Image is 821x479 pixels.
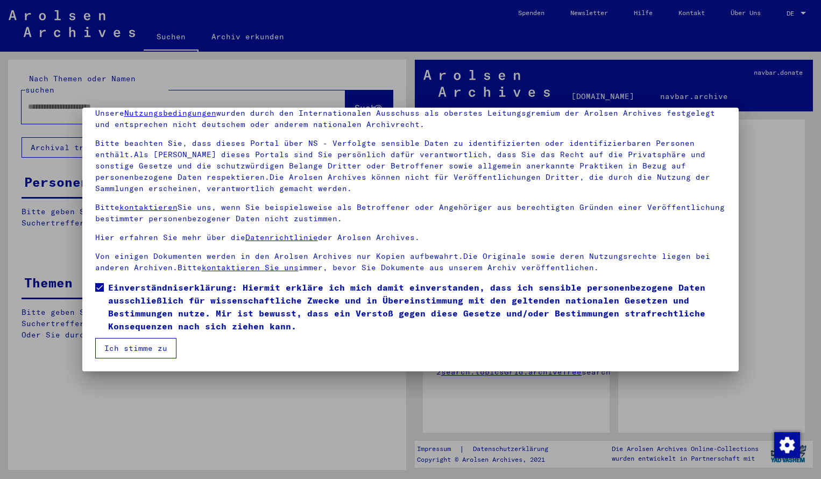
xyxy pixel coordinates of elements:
[95,138,726,194] p: Bitte beachten Sie, dass dieses Portal über NS - Verfolgte sensible Daten zu identifizierten oder...
[95,232,726,243] p: Hier erfahren Sie mehr über die der Arolsen Archives.
[95,202,726,224] p: Bitte Sie uns, wenn Sie beispielsweise als Betroffener oder Angehöriger aus berechtigten Gründen ...
[245,233,318,242] a: Datenrichtlinie
[774,432,800,458] img: Zustimmung ändern
[108,281,726,333] span: Einverständniserklärung: Hiermit erkläre ich mich damit einverstanden, dass ich sensible personen...
[95,251,726,273] p: Von einigen Dokumenten werden in den Arolsen Archives nur Kopien aufbewahrt.Die Originale sowie d...
[124,108,216,118] a: Nutzungsbedingungen
[202,263,299,272] a: kontaktieren Sie uns
[119,202,178,212] a: kontaktieren
[774,432,799,457] div: Zustimmung ändern
[95,338,176,358] button: Ich stimme zu
[95,108,726,130] p: Unsere wurden durch den Internationalen Ausschuss als oberstes Leitungsgremium der Arolsen Archiv...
